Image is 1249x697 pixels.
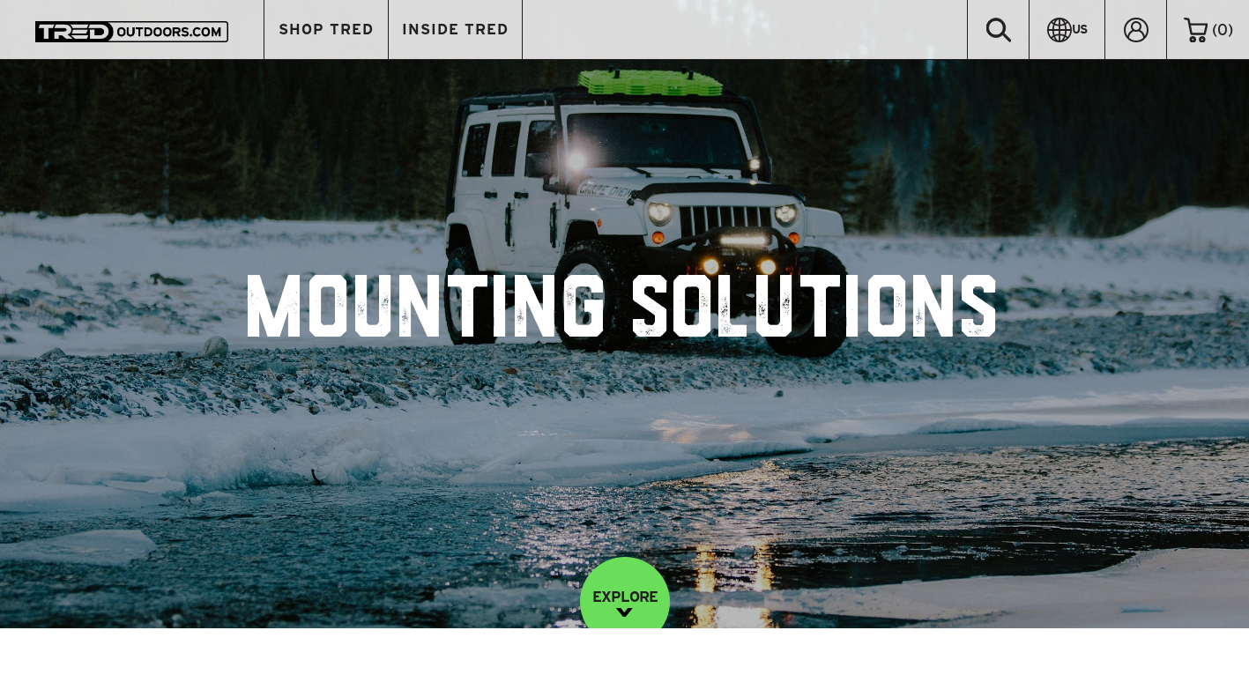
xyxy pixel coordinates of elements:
h1: Mounting Solutions [248,275,1001,354]
span: SHOP TRED [279,22,374,37]
a: EXPLORE [580,557,670,647]
span: ( ) [1212,22,1233,38]
img: down-image [616,608,633,617]
img: TRED Outdoors America [35,21,228,42]
img: cart-icon [1184,18,1208,42]
span: 0 [1217,21,1228,38]
span: INSIDE TRED [402,22,509,37]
